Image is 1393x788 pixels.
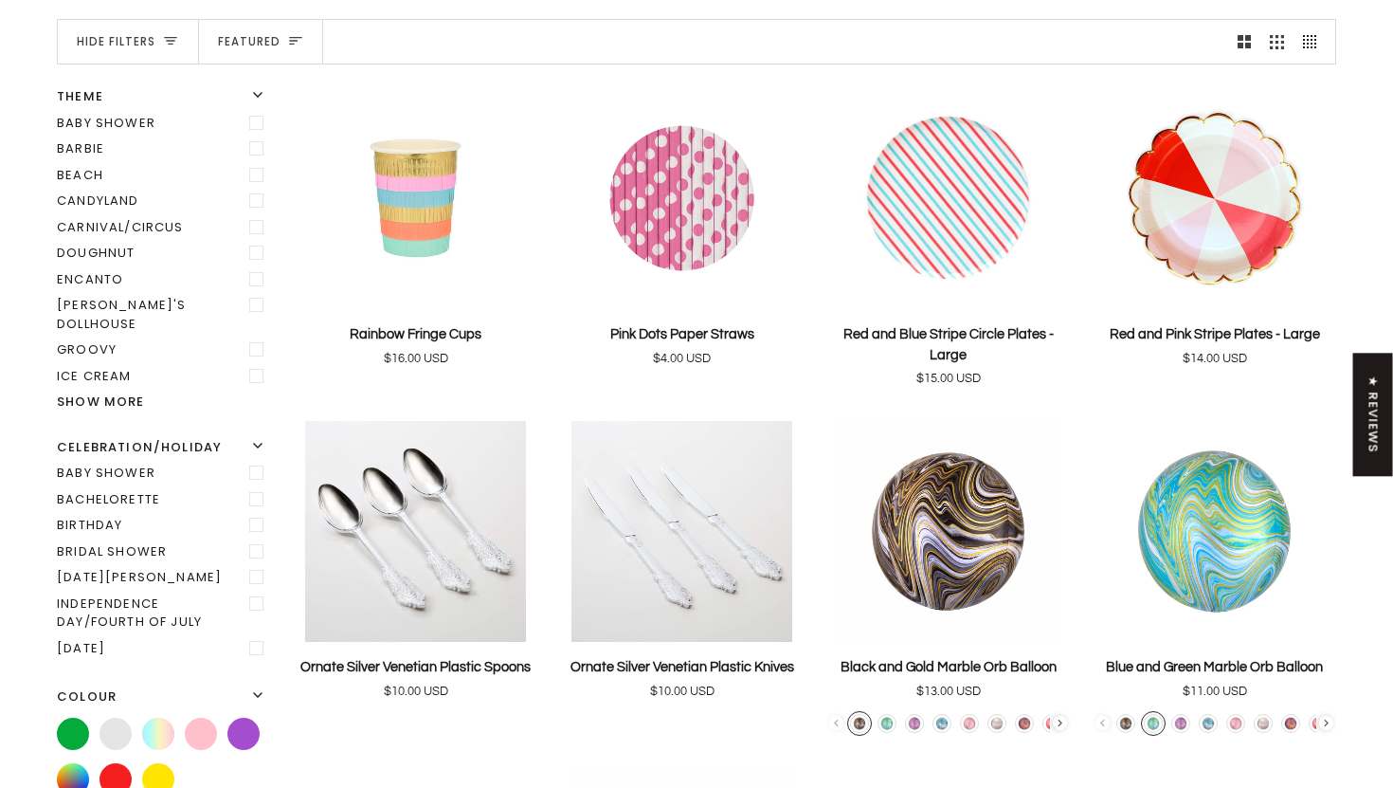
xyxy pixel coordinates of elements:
[560,650,804,701] a: Ornate Silver Venetian Plastic Knives
[1196,711,1221,736] li: Blue and White Marble Orb Balloon
[1040,711,1064,736] li: Red and Pink Marble Orb Balloon
[560,87,804,309] product-grid-item-variant: Default Title
[826,317,1070,389] a: Red and Blue Stripe Circle Plates - Large
[560,87,804,309] img: Pink Dots Paper Straws
[57,512,271,539] label: Birthday
[57,460,271,661] ul: Filter
[57,214,271,241] label: Carnival/Circus
[57,687,117,706] span: Colour
[294,650,537,701] a: Ornate Silver Venetian Plastic Spoons
[57,337,271,363] label: Groovy
[1093,87,1336,309] product-grid-item-variant: Default Title
[57,460,271,486] label: Baby shower
[294,87,537,368] product-grid-item: Rainbow Fringe Cups
[610,324,754,345] p: Pink Dots Paper Straws
[185,718,217,750] label: Pink
[294,421,537,643] img: Ornate Silver Venetian Plastic Spoons
[826,87,1070,309] a: Red and Blue Stripe Circle Plates - Large
[57,363,271,390] label: Ice Cream
[57,635,271,662] label: Valentine's day
[560,421,804,643] a: Ornate Silver Venetian Plastic Knives
[560,317,804,368] a: Pink Dots Paper Straws
[57,539,271,565] label: Bridal Shower
[1168,711,1193,736] li: Purple Marble Orb Balloon
[1093,317,1336,368] a: Red and Pink Stripe Plates - Large
[300,657,531,678] p: Ornate Silver Venetian Plastic Spoons
[57,188,271,214] label: Candyland
[57,438,271,461] button: Celebration/Holiday
[1093,421,1336,643] product-grid-item-variant: Default Title
[826,421,1070,643] img: Black and Gold Marblez Orbz Balloon
[875,711,899,736] li: Blue and Green Marble Orb Balloon
[294,87,537,309] img: Rainbow Fringe Cups
[1093,421,1336,643] img: Green and Blue Marblez Orbz Balloon
[142,718,174,750] label: Pastel
[57,87,103,106] span: Theme
[570,657,794,678] p: Ornate Silver Venetian Plastic Knives
[57,110,271,137] label: Baby Shower
[384,350,448,369] span: $16.00 USD
[1093,650,1336,701] a: Blue and Green Marble Orb Balloon
[294,421,537,643] product-grid-item-variant: Default Title
[1113,711,1138,736] li: Black and Gold Marble Orb Balloon
[227,718,260,750] label: Purple
[1093,87,1336,309] a: Red and Pink Stripe Plates - Large
[57,486,271,513] label: Bachelorette
[826,421,1070,736] product-grid-item: Black and Gold Marble Orb Balloon
[1141,711,1166,736] li: Blue and Green Marble Orb Balloon
[957,711,982,736] li: Pink Marble Orb Balloon
[58,20,199,64] button: Hide filters
[1306,711,1330,736] li: Red and Pink Marble Orb Balloon
[294,87,537,309] product-grid-item-variant: Default Title
[384,683,448,702] span: $10.00 USD
[826,650,1070,701] a: Black and Gold Marble Orb Balloon
[1260,20,1293,64] button: Show 3 products per row
[57,393,271,412] button: Show more
[1293,20,1336,64] button: Show 4 products per row
[826,421,1070,643] product-grid-item-variant: Default Title
[1183,350,1247,369] span: $14.00 USD
[560,87,804,368] product-grid-item: Pink Dots Paper Straws
[1353,353,1393,476] div: Click to open Judge.me floating reviews tab
[847,711,872,736] li: Black and Gold Marble Orb Balloon
[199,20,323,64] button: Sort
[985,711,1009,736] li: Pastel Marble Orb Balloon
[826,87,1070,389] product-grid-item: Red and Blue Stripe Circle Plates - Large
[826,324,1070,366] p: Red and Blue Stripe Circle Plates - Large
[57,564,271,591] label: Cinco de Mayo
[841,657,1057,678] p: Black and Gold Marble Orb Balloon
[294,317,537,368] a: Rainbow Fringe Cups
[826,87,1070,309] product-grid-item-variant: Default Title
[1093,87,1336,368] product-grid-item: Red and Pink Stripe Plates - Large
[57,136,271,162] label: Barbie
[826,421,1070,643] a: Black and Gold Marble Orb Balloon
[930,711,954,736] li: Blue and White Marble Orb Balloon
[218,33,280,51] span: Featured
[1278,711,1303,736] li: Red, Blue, and Yellow Marble Orb Balloon
[1110,324,1320,345] p: Red and Pink Stripe Plates - Large
[560,421,804,643] product-grid-item-variant: Default Title
[57,718,89,750] label: Green
[650,683,715,702] span: $10.00 USD
[99,718,132,750] label: Multicolour
[1228,20,1261,64] button: Show 2 products per row
[916,370,981,389] span: $15.00 USD
[653,350,711,369] span: $4.00 USD
[57,687,271,710] button: Colour
[902,711,927,736] li: Purple Marble Orb Balloon
[57,591,271,635] label: Independence Day/Fourth of July
[57,110,271,390] ul: Filter
[1223,711,1248,736] li: Pink Marble Orb Balloon
[57,87,271,110] button: Theme
[560,421,804,702] product-grid-item: Ornate Silver Venetian Plastic Knives
[57,292,271,337] label: Gabby's Dollhouse
[57,162,271,189] label: Beach
[1183,683,1247,702] span: $11.00 USD
[57,266,271,293] label: Encanto
[1251,711,1275,736] li: Pastel Marble Orb Balloon
[1106,657,1323,678] p: Blue and Green Marble Orb Balloon
[350,324,481,345] p: Rainbow Fringe Cups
